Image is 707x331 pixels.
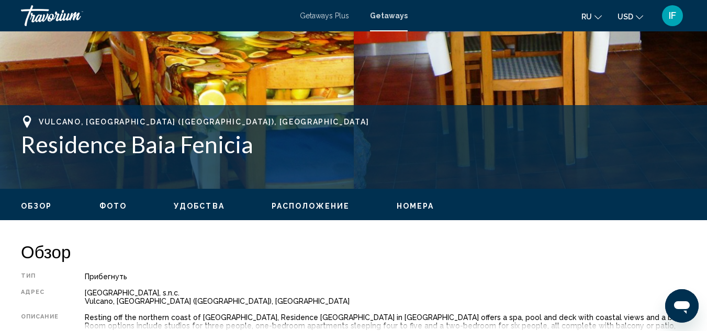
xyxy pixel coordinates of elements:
span: IF [669,10,676,21]
span: Обзор [21,202,52,210]
button: User Menu [659,5,686,27]
iframe: Pulsante per aprire la finestra di messaggistica [665,289,699,323]
div: [GEOGRAPHIC_DATA], s.n.c. Vulcano, [GEOGRAPHIC_DATA] ([GEOGRAPHIC_DATA]), [GEOGRAPHIC_DATA] [85,289,686,305]
button: Удобства [174,201,225,211]
button: Change currency [618,9,643,24]
div: Прибегнуть [85,272,686,281]
button: Номера [397,201,434,211]
button: Change language [581,9,602,24]
a: Travorium [21,5,289,26]
h2: Обзор [21,241,686,262]
button: Фото [99,201,127,211]
div: Адрес [21,289,59,305]
span: ru [581,13,592,21]
span: Расположение [272,202,350,210]
h1: Residence Baia Fenicia [21,131,686,158]
a: Getaways [370,12,408,20]
span: Vulcano, [GEOGRAPHIC_DATA] ([GEOGRAPHIC_DATA]), [GEOGRAPHIC_DATA] [39,118,369,126]
button: Расположение [272,201,350,211]
span: Удобства [174,202,225,210]
button: Обзор [21,201,52,211]
span: Номера [397,202,434,210]
a: Getaways Plus [300,12,349,20]
div: Тип [21,272,59,281]
span: USD [618,13,633,21]
span: Фото [99,202,127,210]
